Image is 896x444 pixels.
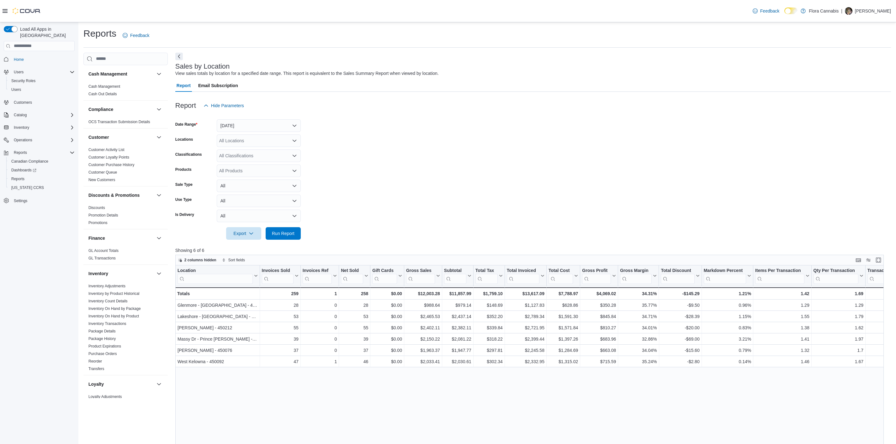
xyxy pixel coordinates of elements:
[88,71,154,77] button: Cash Management
[11,197,30,205] a: Settings
[755,324,809,332] div: 1.38
[230,227,257,240] span: Export
[83,83,168,100] div: Cash Management
[88,84,120,89] span: Cash Management
[262,324,298,332] div: 55
[88,352,117,356] a: Purchase Orders
[1,136,77,144] button: Operations
[217,210,301,222] button: All
[83,247,168,264] div: Finance
[18,26,75,39] span: Load All Apps in [GEOGRAPHIC_DATA]
[813,268,863,284] button: Qty Per Transaction
[444,335,471,343] div: $2,081.22
[507,324,544,332] div: $2,721.95
[88,270,154,277] button: Inventory
[88,177,115,182] span: New Customers
[341,268,368,284] button: Net Sold
[9,166,39,174] a: Dashboards
[11,111,75,119] span: Catalog
[549,290,578,297] div: $7,788.97
[1,111,77,119] button: Catalog
[813,290,863,297] div: 1.69
[88,381,104,387] h3: Loyalty
[262,335,298,343] div: 39
[88,92,117,96] a: Cash Out Details
[813,324,863,332] div: 1.62
[372,335,402,343] div: $0.00
[266,227,301,240] button: Run Report
[9,184,75,191] span: Washington CCRS
[372,268,402,284] button: Gift Cards
[88,148,125,152] a: Customer Activity List
[760,8,779,14] span: Feedback
[88,270,108,277] h3: Inventory
[88,106,154,112] button: Compliance
[341,324,368,332] div: 55
[661,301,699,309] div: -$9.50
[88,134,154,140] button: Customer
[813,268,858,284] div: Qty Per Transaction
[582,268,611,274] div: Gross Profit
[184,258,216,263] span: 2 columns hidden
[262,268,293,284] div: Invoices Sold
[444,268,471,284] button: Subtotal
[372,301,402,309] div: $0.00
[303,268,337,284] button: Invoices Ref
[406,301,440,309] div: $988.64
[178,268,253,284] div: Location
[444,301,471,309] div: $979.14
[88,71,127,77] h3: Cash Management
[11,68,26,76] button: Users
[6,183,77,192] button: [US_STATE] CCRS
[582,290,616,297] div: $4,069.02
[83,118,168,128] div: Compliance
[88,120,150,124] a: OCS Transaction Submission Details
[9,86,75,93] span: Users
[620,324,657,332] div: 34.01%
[88,329,116,334] span: Package Details
[178,313,258,320] div: Lakeshore - [GEOGRAPHIC_DATA] - 450372
[549,324,578,332] div: $1,571.84
[855,7,891,15] p: [PERSON_NAME]
[88,119,150,124] span: OCS Transaction Submission Details
[9,158,75,165] span: Canadian Compliance
[11,149,29,156] button: Reports
[9,166,75,174] span: Dashboards
[11,176,24,181] span: Reports
[703,313,751,320] div: 1.15%
[88,91,117,97] span: Cash Out Details
[1,123,77,132] button: Inventory
[175,247,891,253] p: Showing 6 of 6
[444,268,466,274] div: Subtotal
[262,268,293,274] div: Invoices Sold
[406,335,440,343] div: $2,150.22
[220,256,247,264] button: Sort fields
[211,102,244,109] span: Hide Parameters
[83,204,168,229] div: Discounts & Promotions
[303,268,332,274] div: Invoices Ref
[83,146,168,186] div: Customer
[582,324,616,332] div: $810.27
[703,324,751,332] div: 0.83%
[11,149,75,156] span: Reports
[88,306,141,311] a: Inventory On Hand by Package
[88,162,135,167] span: Customer Purchase History
[88,256,116,260] a: GL Transactions
[88,205,105,210] span: Discounts
[475,301,503,309] div: $148.69
[475,324,503,332] div: $339.84
[88,170,117,175] a: Customer Queue
[755,268,804,284] div: Items Per Transaction
[175,197,192,202] label: Use Type
[155,380,163,388] button: Loyalty
[11,68,75,76] span: Users
[217,195,301,207] button: All
[303,324,337,332] div: 0
[175,122,198,127] label: Date Range
[444,313,471,320] div: $2,437.14
[11,87,21,92] span: Users
[14,125,29,130] span: Inventory
[620,301,657,309] div: 35.77%
[372,324,402,332] div: $0.00
[14,198,27,203] span: Settings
